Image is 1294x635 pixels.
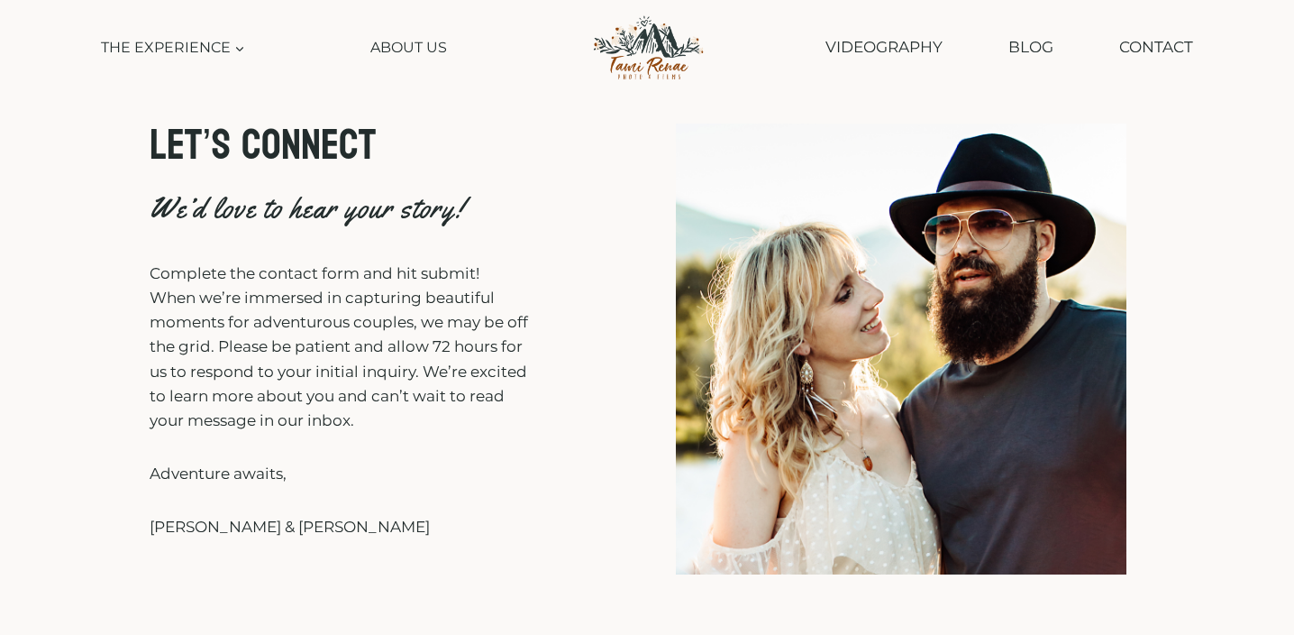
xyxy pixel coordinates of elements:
[573,10,722,85] img: Tami Renae Photo & Films Logo
[816,24,1202,70] nav: Secondary
[361,27,455,68] a: About Us
[92,27,253,68] a: The Experience
[816,24,952,70] a: Videography
[150,515,528,539] p: [PERSON_NAME] & [PERSON_NAME]
[101,36,245,60] span: The Experience
[1110,24,1202,70] a: Contact
[150,462,528,486] p: Adventure awaits,
[150,262,528,433] p: Complete the contact form and hit submit! When we’re immersed in capturing beautiful moments for ...
[150,189,528,247] h4: We’d love to hear your story!
[999,24,1062,70] a: Blog
[150,124,528,167] h1: LET’S CONNECT
[92,27,455,68] nav: Primary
